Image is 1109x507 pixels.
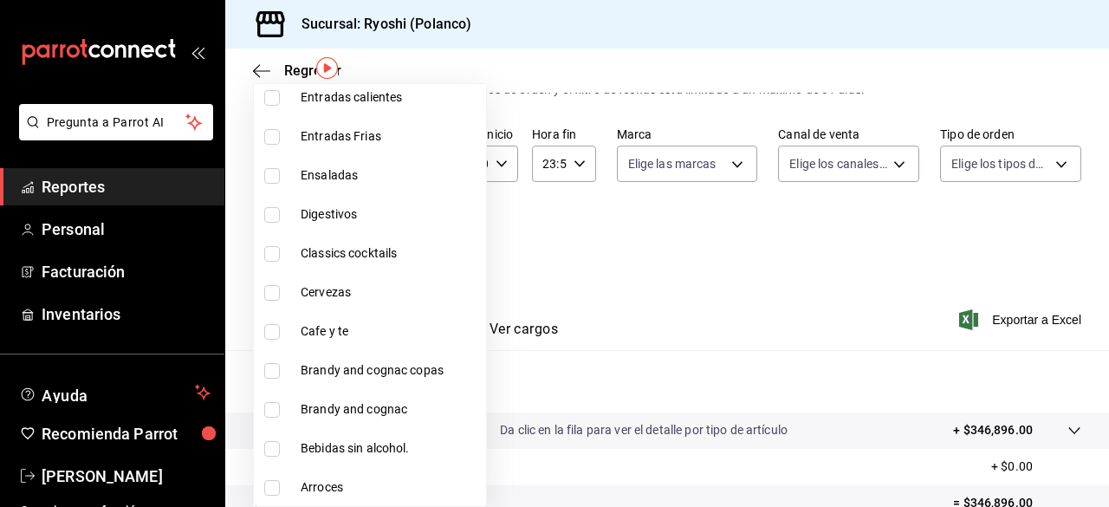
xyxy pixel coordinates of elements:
[316,57,338,79] img: Tooltip marker
[301,283,479,302] span: Cervezas
[301,361,479,380] span: Brandy and cognac copas
[301,400,479,419] span: Brandy and cognac
[301,127,479,146] span: Entradas Frias
[301,322,479,341] span: Cafe y te
[301,439,479,458] span: Bebidas sin alcohol.
[301,166,479,185] span: Ensaladas
[301,478,479,497] span: Arroces
[301,88,479,107] span: Entradas calientes
[301,244,479,263] span: Classics cocktails
[301,205,479,224] span: Digestivos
